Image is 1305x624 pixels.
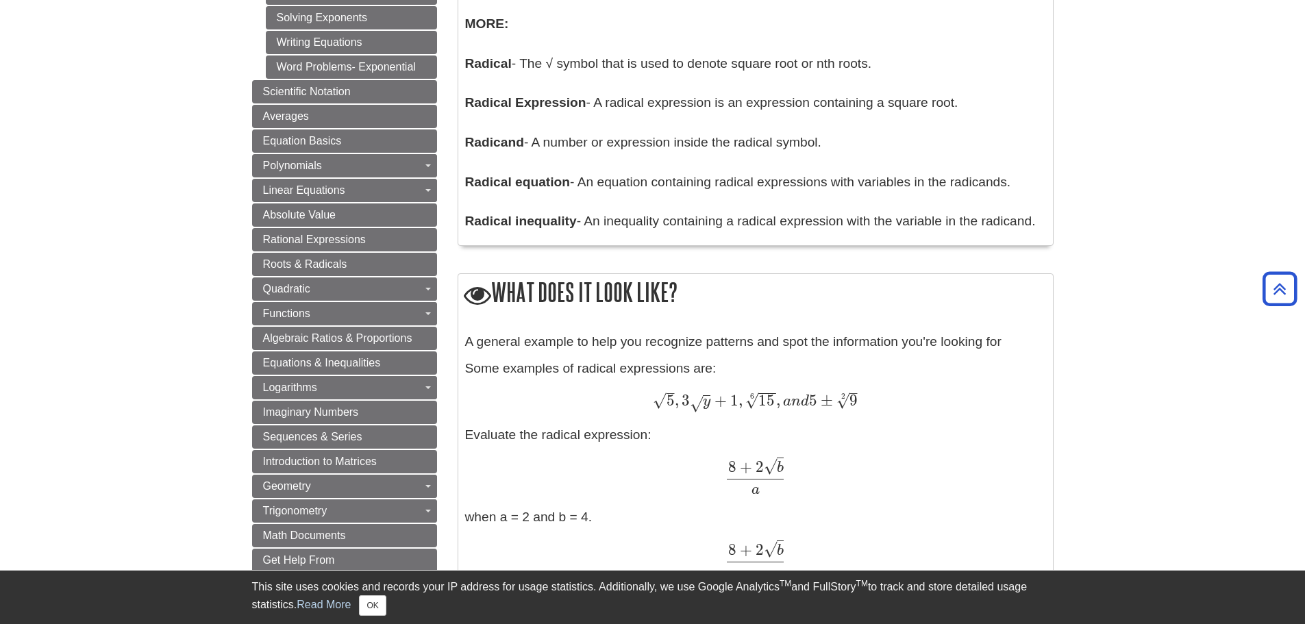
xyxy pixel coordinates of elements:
[263,455,377,467] span: Introduction to Matrices
[263,431,362,442] span: Sequences & Series
[263,505,327,516] span: Trigonometry
[752,458,764,476] span: 2
[465,175,571,189] b: Radical equation
[252,579,1054,616] div: This site uses cookies and records your IP address for usage statistics. Additionally, we use Goo...
[263,406,359,418] span: Imaginary Numbers
[266,31,437,54] a: Writing Equations
[791,394,801,409] span: n
[252,327,437,350] a: Algebraic Ratios & Proportions
[252,154,437,177] a: Polynomials
[252,277,437,301] a: Quadratic
[667,391,675,410] span: 5
[263,283,310,295] span: Quadratic
[297,599,351,610] a: Read More
[263,357,381,369] span: Equations & Inequalities
[252,524,437,547] a: Math Documents
[465,95,586,110] b: Radical Expression
[465,135,524,149] b: Radicand
[252,129,437,153] a: Equation Basics
[359,595,386,616] button: Close
[836,391,849,410] span: √
[764,540,777,558] span: √
[252,253,437,276] a: Roots & Radicals
[465,16,509,31] b: MORE:
[252,228,437,251] a: Rational Expressions
[776,391,780,410] span: ,
[263,258,347,270] span: Roots & Radicals
[263,234,366,245] span: Rational Expressions
[675,391,679,410] span: ,
[263,332,412,344] span: Algebraic Ratios & Proportions
[758,391,775,410] span: 15
[752,540,764,559] span: 2
[849,384,858,402] span: –
[780,579,791,588] sup: TM
[252,105,437,128] a: Averages
[750,392,754,401] span: 6
[849,391,858,410] span: 9
[458,274,1053,313] h2: What does it look like?
[727,391,738,410] span: 1
[465,214,577,228] b: Radical inequality
[667,384,675,402] span: –
[252,80,437,103] a: Scientific Notation
[252,351,437,375] a: Equations & Inequalities
[263,529,346,541] span: Math Documents
[252,425,437,449] a: Sequences & Series
[728,540,736,559] span: 8
[252,475,437,498] a: Geometry
[711,391,727,410] span: +
[728,458,736,476] span: 8
[736,458,752,476] span: +
[809,391,817,410] span: 5
[263,554,353,582] span: Get Help From [PERSON_NAME]
[263,184,345,196] span: Linear Equations
[465,332,1046,352] p: A general example to help you recognize patterns and spot the information you're looking for
[777,543,784,558] span: b
[252,302,437,325] a: Functions
[263,160,322,171] span: Polynomials
[1258,279,1302,298] a: Back to Top
[703,394,710,409] span: y
[252,499,437,523] a: Trigonometry
[817,391,833,410] span: ±
[751,482,760,497] span: a
[780,394,791,409] span: a
[745,391,758,410] span: √
[736,540,752,559] span: +
[252,450,437,473] a: Introduction to Matrices
[263,86,351,97] span: Scientific Notation
[465,56,512,71] b: Radical
[266,6,437,29] a: Solving Exponents
[841,392,845,401] span: 2
[738,391,743,410] span: ,
[266,55,437,79] a: Word Problems- Exponential
[263,308,310,319] span: Functions
[764,457,777,475] span: √
[263,135,342,147] span: Equation Basics
[653,391,666,410] span: √
[263,209,336,221] span: Absolute Value
[263,480,311,492] span: Geometry
[252,376,437,399] a: Logarithms
[263,382,317,393] span: Logarithms
[777,460,784,475] span: b
[252,549,437,588] a: Get Help From [PERSON_NAME]
[263,110,309,122] span: Averages
[679,391,690,410] span: 3
[252,401,437,424] a: Imaginary Numbers
[252,179,437,202] a: Linear Equations
[252,203,437,227] a: Absolute Value
[690,395,703,413] span: √
[801,394,809,409] span: d
[856,579,868,588] sup: TM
